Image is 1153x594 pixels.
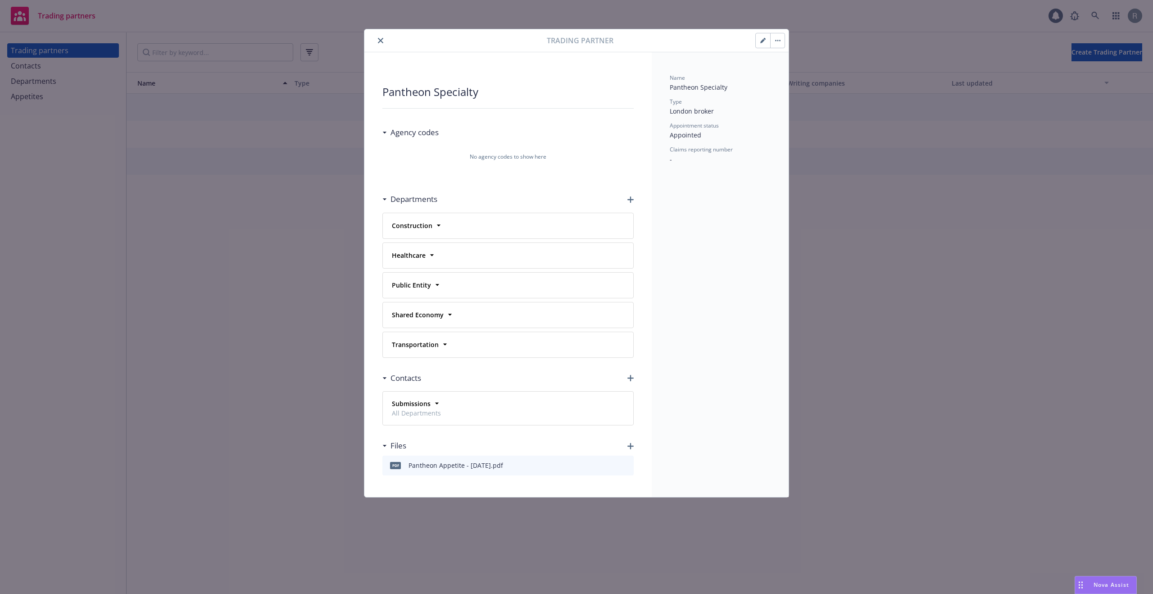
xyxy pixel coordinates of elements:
[470,153,546,161] span: No agency codes to show here
[390,193,437,205] h3: Departments
[670,107,714,115] span: London broker
[670,74,685,82] span: Name
[392,408,441,418] span: All Departments
[547,35,613,46] span: Trading partner
[1094,581,1129,589] span: Nova Assist
[390,462,401,469] span: pdf
[670,155,672,164] span: -
[382,193,437,205] div: Departments
[593,460,600,471] button: download file
[1075,576,1137,594] button: Nova Assist
[670,83,727,91] span: Pantheon Specialty
[409,461,503,470] div: Pantheon Appetite - [DATE].pdf
[392,399,431,408] strong: Submissions
[670,146,733,153] span: Claims reporting number
[608,460,616,471] button: preview file
[390,127,439,138] h3: Agency codes
[392,311,444,319] strong: Shared Economy
[1075,576,1086,594] div: Drag to move
[382,372,421,384] div: Contacts
[670,131,701,139] span: Appointed
[392,281,431,289] strong: Public Entity
[392,340,439,349] strong: Transportation
[390,440,406,452] h3: Files
[670,122,719,129] span: Appointment status
[392,221,432,230] strong: Construction
[392,251,426,260] strong: Healthcare
[375,35,386,46] button: close
[623,460,630,471] button: archive file
[382,85,634,99] div: Pantheon Specialty
[390,372,421,384] h3: Contacts
[382,127,439,138] div: Agency codes
[670,98,682,105] span: Type
[382,440,406,452] div: Files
